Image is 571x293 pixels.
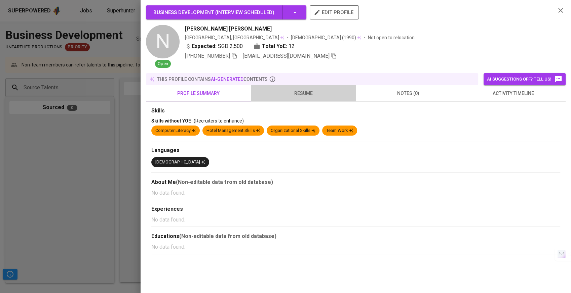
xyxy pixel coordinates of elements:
[360,89,457,98] span: notes (0)
[185,34,284,41] div: [GEOGRAPHIC_DATA], [GEOGRAPHIC_DATA]
[289,42,295,50] span: 12
[151,205,560,213] div: Experiences
[157,76,268,83] p: this profile contains contents
[310,5,359,19] button: edit profile
[153,9,274,15] span: Business Development ( Interview scheduled )
[151,118,191,124] span: Skills without YOE
[255,89,352,98] span: resume
[487,75,562,83] span: AI suggestions off? Tell us!
[155,128,196,134] div: Computer Literacy
[151,189,560,197] p: No data found.
[146,5,306,19] button: Business Development (Interview scheduled)
[291,34,342,41] span: [DEMOGRAPHIC_DATA]
[243,53,330,59] span: [EMAIL_ADDRESS][DOMAIN_NAME]
[194,118,244,124] span: (Recruiters to enhance)
[262,42,287,50] b: Total YoE:
[465,89,562,98] span: activity timeline
[151,216,560,224] p: No data found.
[185,53,230,59] span: [PHONE_NUMBER]
[315,8,353,17] span: edit profile
[192,42,217,50] b: Expected:
[484,73,566,85] button: AI suggestions off? Tell us!
[176,179,273,185] b: (Non-editable data from old database)
[151,147,560,154] div: Languages
[326,128,353,134] div: Team Work
[291,34,361,41] div: (1990)
[179,233,276,239] b: (Non-editable data from old database)
[151,107,560,115] div: Skills
[310,9,359,15] a: edit profile
[368,34,415,41] p: Not open to relocation
[151,232,560,240] div: Educations
[206,128,260,134] div: Hotel Management Skills
[151,243,560,251] p: No data found.
[150,89,247,98] span: profile summary
[185,42,243,50] div: SGD 2,500
[155,159,205,165] div: [DEMOGRAPHIC_DATA]
[155,61,171,67] span: Open
[151,178,560,186] div: About Me
[185,25,272,33] span: [PERSON_NAME] [PERSON_NAME]
[271,128,315,134] div: Organizational Skills
[146,25,180,58] div: N
[211,77,243,82] span: AI-generated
